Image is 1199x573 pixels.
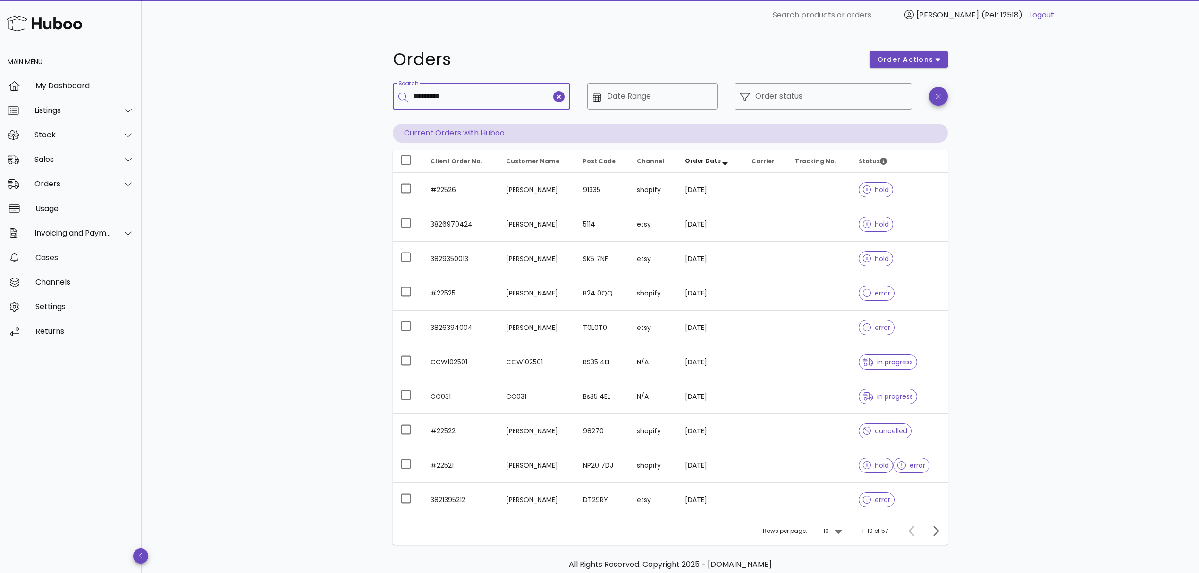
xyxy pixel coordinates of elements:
[927,522,944,539] button: Next page
[498,448,575,483] td: [PERSON_NAME]
[423,483,498,517] td: 3821395212
[575,379,629,414] td: Bs35 4EL
[34,155,111,164] div: Sales
[629,173,677,207] td: shopify
[423,448,498,483] td: #22521
[431,157,482,165] span: Client Order No.
[677,207,744,242] td: [DATE]
[629,276,677,311] td: shopify
[575,276,629,311] td: B24 0QQ
[823,523,844,539] div: 10Rows per page:
[575,207,629,242] td: 5114
[629,311,677,345] td: etsy
[423,173,498,207] td: #22526
[677,242,744,276] td: [DATE]
[34,179,111,188] div: Orders
[863,221,889,228] span: hold
[1029,9,1054,21] a: Logout
[863,428,908,434] span: cancelled
[575,311,629,345] td: T0L0T0
[916,9,979,20] span: [PERSON_NAME]
[629,483,677,517] td: etsy
[629,414,677,448] td: shopify
[677,150,744,173] th: Order Date: Sorted descending. Activate to remove sorting.
[34,106,111,115] div: Listings
[751,157,775,165] span: Carrier
[498,276,575,311] td: [PERSON_NAME]
[629,345,677,379] td: N/A
[498,483,575,517] td: [PERSON_NAME]
[498,207,575,242] td: [PERSON_NAME]
[423,345,498,379] td: CCW102501
[823,527,829,535] div: 10
[575,448,629,483] td: NP20 7DJ
[863,497,891,503] span: error
[35,278,134,286] div: Channels
[863,290,891,296] span: error
[7,13,82,34] img: Huboo Logo
[423,414,498,448] td: #22522
[677,311,744,345] td: [DATE]
[583,157,616,165] span: Post Code
[423,276,498,311] td: #22525
[393,124,948,143] p: Current Orders with Huboo
[677,483,744,517] td: [DATE]
[575,173,629,207] td: 91335
[575,483,629,517] td: DT29RY
[35,253,134,262] div: Cases
[506,157,559,165] span: Customer Name
[35,81,134,90] div: My Dashboard
[423,242,498,276] td: 3829350013
[677,173,744,207] td: [DATE]
[744,150,787,173] th: Carrier
[34,228,111,237] div: Invoicing and Payments
[677,414,744,448] td: [DATE]
[35,327,134,336] div: Returns
[870,51,948,68] button: order actions
[877,55,934,65] span: order actions
[629,207,677,242] td: etsy
[575,345,629,379] td: BS35 4EL
[629,150,677,173] th: Channel
[498,345,575,379] td: CCW102501
[763,517,844,545] div: Rows per page:
[863,393,913,400] span: in progress
[398,80,418,87] label: Search
[423,207,498,242] td: 3826970424
[498,414,575,448] td: [PERSON_NAME]
[863,255,889,262] span: hold
[637,157,664,165] span: Channel
[863,186,889,193] span: hold
[629,379,677,414] td: N/A
[862,527,888,535] div: 1-10 of 57
[34,130,111,139] div: Stock
[35,204,134,213] div: Usage
[35,302,134,311] div: Settings
[575,242,629,276] td: SK5 7NF
[981,9,1022,20] span: (Ref: 12518)
[400,559,940,570] p: All Rights Reserved. Copyright 2025 - [DOMAIN_NAME]
[423,379,498,414] td: CC031
[795,157,836,165] span: Tracking No.
[677,345,744,379] td: [DATE]
[851,150,948,173] th: Status
[423,311,498,345] td: 3826394004
[863,324,891,331] span: error
[498,173,575,207] td: [PERSON_NAME]
[677,448,744,483] td: [DATE]
[629,242,677,276] td: etsy
[498,150,575,173] th: Customer Name
[863,462,889,469] span: hold
[575,414,629,448] td: 98270
[897,462,925,469] span: error
[553,91,565,102] button: clear icon
[575,150,629,173] th: Post Code
[498,311,575,345] td: [PERSON_NAME]
[393,51,858,68] h1: Orders
[859,157,887,165] span: Status
[498,379,575,414] td: CC031
[423,150,498,173] th: Client Order No.
[685,157,721,165] span: Order Date
[677,379,744,414] td: [DATE]
[498,242,575,276] td: [PERSON_NAME]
